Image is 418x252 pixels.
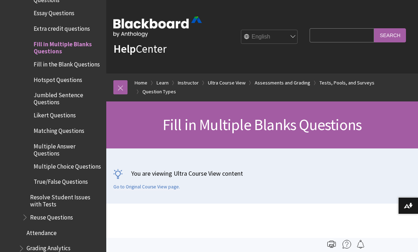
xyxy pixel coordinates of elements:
span: Attendance [27,227,57,236]
a: Home [135,78,147,87]
span: Matching Questions [34,125,84,134]
a: Tests, Pools, and Surveys [320,78,374,87]
span: Essay Questions [34,7,74,17]
img: Blackboard by Anthology [113,17,202,37]
span: Likert Questions [34,110,76,119]
a: Question Types [142,87,176,96]
a: Instructor [178,78,199,87]
a: Assessments and Grading [255,78,310,87]
img: More help [343,240,351,248]
p: You are viewing Ultra Course View content [113,169,411,178]
span: Grading Analytics [27,242,70,252]
span: Resolve Student Issues with Tests [30,191,101,208]
span: Multiple Answer Questions [34,140,101,157]
span: About Fill in Multiple Blanks questions [113,235,411,250]
span: Fill in the Blank Questions [34,58,100,68]
a: HelpCenter [113,42,166,56]
span: Fill in Multiple Blanks Questions [34,38,101,55]
span: Hotspot Questions [34,74,82,83]
span: Multiple Choice Questions [34,160,101,170]
img: Follow this page [356,240,365,248]
span: Jumbled Sentence Questions [34,89,101,106]
span: Reuse Questions [30,211,73,221]
span: True/False Questions [34,176,88,186]
input: Search [374,28,406,42]
span: Extra credit questions [34,23,90,32]
span: Fill in Multiple Blanks Questions [163,115,362,134]
a: Ultra Course View [208,78,245,87]
strong: Help [113,42,136,56]
a: Go to Original Course View page. [113,184,180,190]
img: Print [327,240,336,248]
select: Site Language Selector [241,30,298,44]
a: Learn [157,78,169,87]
